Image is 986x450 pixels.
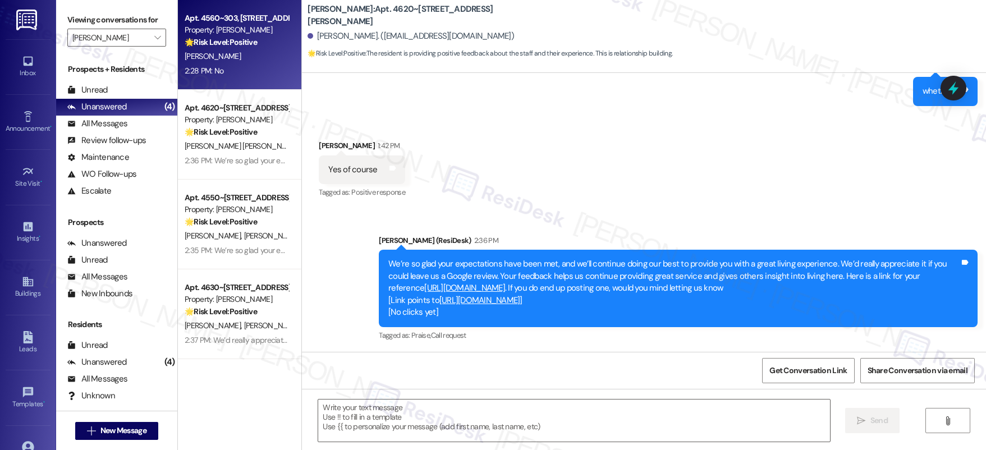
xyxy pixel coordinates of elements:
[162,353,178,371] div: (4)
[67,288,132,300] div: New Inbounds
[100,425,146,437] span: New Message
[154,33,160,42] i: 
[40,178,42,186] span: •
[67,339,108,351] div: Unread
[379,327,978,343] div: Tagged as:
[308,49,365,58] strong: 🌟 Risk Level: Positive
[185,66,223,76] div: 2:28 PM: No
[185,24,288,36] div: Property: [PERSON_NAME]
[411,330,430,340] span: Praise ,
[185,127,257,137] strong: 🌟 Risk Level: Positive
[67,11,166,29] label: Viewing conversations for
[39,233,40,241] span: •
[319,140,405,155] div: [PERSON_NAME]
[67,356,127,368] div: Unanswered
[308,30,514,42] div: [PERSON_NAME]. ([EMAIL_ADDRESS][DOMAIN_NAME])
[375,140,400,151] div: 1:42 PM
[870,415,888,426] span: Send
[185,217,257,227] strong: 🌟 Risk Level: Positive
[67,237,127,249] div: Unanswered
[244,320,300,330] span: [PERSON_NAME]
[388,258,960,318] div: We’re so glad your expectations have been met, and we’ll continue doing our best to provide you w...
[351,187,405,197] span: Positive response
[431,330,466,340] span: Call request
[769,365,847,376] span: Get Conversation Link
[185,102,288,114] div: Apt. 4620~[STREET_ADDRESS][PERSON_NAME]
[6,383,51,413] a: Templates •
[860,358,975,383] button: Share Conversation via email
[6,217,51,247] a: Insights •
[185,306,257,316] strong: 🌟 Risk Level: Positive
[857,416,865,425] i: 
[67,84,108,96] div: Unread
[56,319,177,330] div: Residents
[868,365,967,376] span: Share Conversation via email
[67,390,115,402] div: Unknown
[185,282,288,293] div: Apt. 4630~[STREET_ADDRESS][PERSON_NAME]
[43,398,45,406] span: •
[6,272,51,302] a: Buildings
[185,114,288,126] div: Property: [PERSON_NAME]
[762,358,854,383] button: Get Conversation Link
[67,185,111,197] div: Escalate
[162,98,178,116] div: (4)
[328,164,377,176] div: Yes of course
[56,63,177,75] div: Prospects + Residents
[185,204,288,215] div: Property: [PERSON_NAME]
[50,123,52,131] span: •
[185,37,257,47] strong: 🌟 Risk Level: Positive
[67,101,127,113] div: Unanswered
[471,235,498,246] div: 2:36 PM
[67,118,127,130] div: All Messages
[185,141,299,151] span: [PERSON_NAME] [PERSON_NAME]
[379,235,978,250] div: [PERSON_NAME] (ResiDesk)
[87,426,95,435] i: 
[185,293,288,305] div: Property: [PERSON_NAME]
[185,192,288,204] div: Apt. 4550~[STREET_ADDRESS][PERSON_NAME]
[67,271,127,283] div: All Messages
[6,162,51,192] a: Site Visit •
[185,51,241,61] span: [PERSON_NAME]
[185,320,244,330] span: [PERSON_NAME]
[439,295,520,306] a: [URL][DOMAIN_NAME]
[6,328,51,358] a: Leads
[6,52,51,82] a: Inbox
[75,422,158,440] button: New Message
[67,151,129,163] div: Maintenance
[67,373,127,385] div: All Messages
[319,184,405,200] div: Tagged as:
[244,231,300,241] span: [PERSON_NAME]
[185,231,244,241] span: [PERSON_NAME]
[424,282,505,293] a: [URL][DOMAIN_NAME]
[943,416,952,425] i: 
[308,48,672,59] span: : The resident is providing positive feedback about the staff and their experience. This is relat...
[67,168,136,180] div: WO Follow-ups
[72,29,148,47] input: All communities
[67,254,108,266] div: Unread
[16,10,39,30] img: ResiDesk Logo
[56,217,177,228] div: Prospects
[185,12,288,24] div: Apt. 4560~303, [STREET_ADDRESS][PERSON_NAME]
[67,135,146,146] div: Review follow-ups
[308,3,532,27] b: [PERSON_NAME]: Apt. 4620~[STREET_ADDRESS][PERSON_NAME]
[845,408,900,433] button: Send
